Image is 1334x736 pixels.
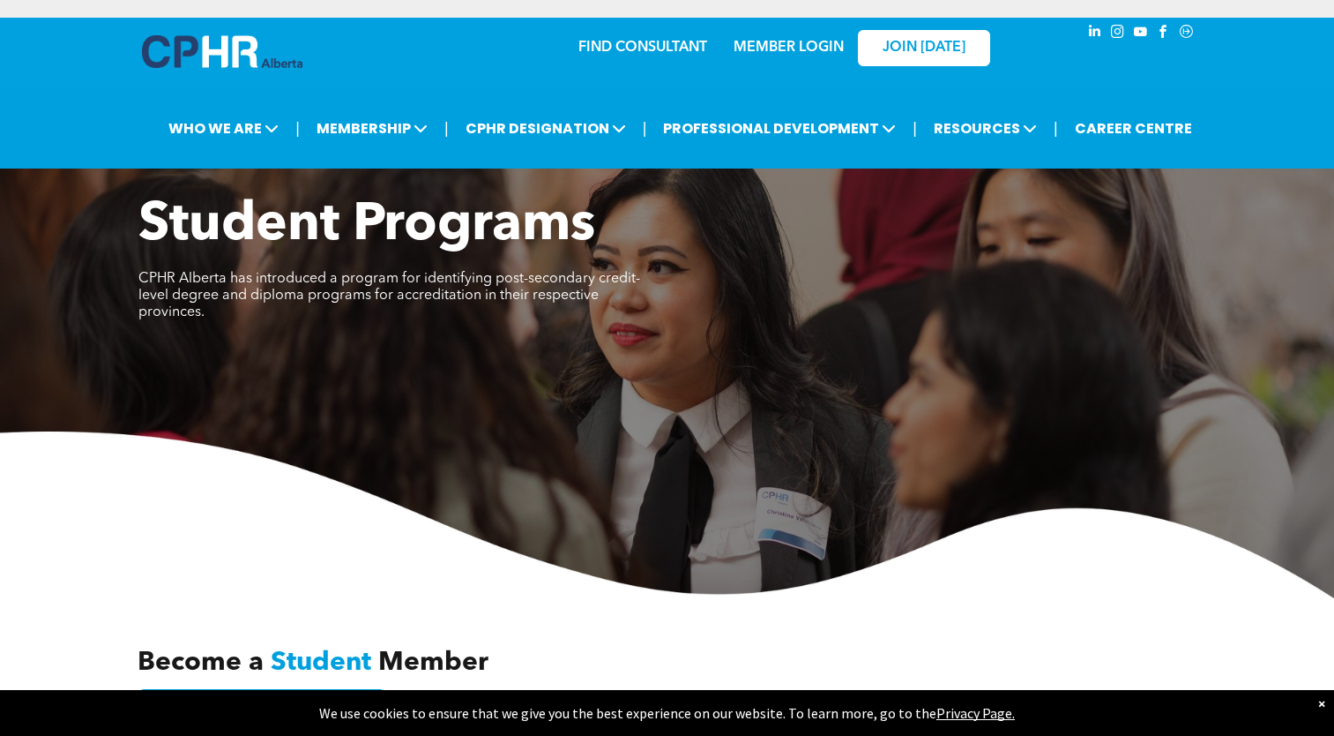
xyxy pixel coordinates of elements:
[578,41,707,55] a: FIND CONSULTANT
[1085,22,1105,46] a: linkedin
[658,112,901,145] span: PROFESSIONAL DEVELOPMENT
[311,112,433,145] span: MEMBERSHIP
[163,112,284,145] span: WHO WE ARE
[142,35,302,68] img: A blue and white logo for cp alberta
[1154,22,1174,46] a: facebook
[460,112,631,145] span: CPHR DESIGNATION
[1108,22,1128,46] a: instagram
[378,650,488,676] span: Member
[1318,695,1325,712] div: Dismiss notification
[138,650,264,676] span: Become a
[883,40,965,56] span: JOIN [DATE]
[858,30,990,66] a: JOIN [DATE]
[1177,22,1196,46] a: Social network
[936,704,1015,722] a: Privacy Page.
[295,110,300,146] li: |
[138,272,640,319] span: CPHR Alberta has introduced a program for identifying post-secondary credit-level degree and dipl...
[1131,22,1151,46] a: youtube
[928,112,1042,145] span: RESOURCES
[271,650,371,676] span: Student
[1054,110,1058,146] li: |
[913,110,917,146] li: |
[643,110,647,146] li: |
[734,41,844,55] a: MEMBER LOGIN
[1069,112,1197,145] a: CAREER CENTRE
[444,110,449,146] li: |
[138,199,595,252] span: Student Programs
